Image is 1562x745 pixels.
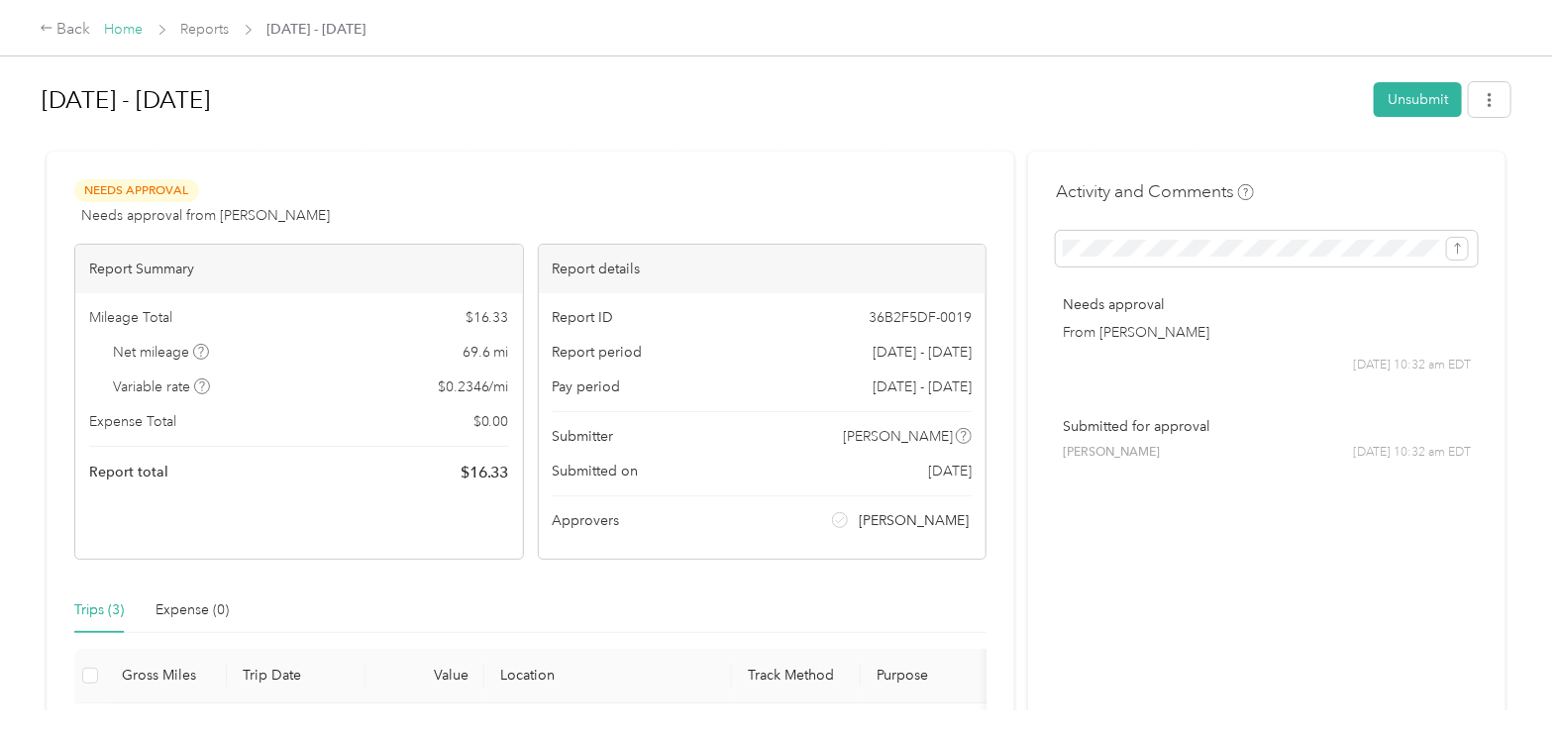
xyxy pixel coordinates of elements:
[553,342,643,363] span: Report period
[74,599,124,621] div: Trips (3)
[181,21,230,38] a: Reports
[861,649,1009,703] th: Purpose
[553,376,621,397] span: Pay period
[843,426,953,447] span: [PERSON_NAME]
[466,307,509,328] span: $ 16.33
[89,462,168,482] span: Report total
[484,649,732,703] th: Location
[438,376,509,397] span: $ 0.2346 / mi
[75,245,523,293] div: Report Summary
[1063,294,1471,315] p: Needs approval
[553,510,620,531] span: Approvers
[869,307,972,328] span: 36B2F5DF-0019
[461,461,509,484] span: $ 16.33
[1451,634,1562,745] iframe: Everlance-gr Chat Button Frame
[105,21,144,38] a: Home
[859,510,969,531] span: [PERSON_NAME]
[114,376,211,397] span: Variable rate
[81,205,330,226] span: Needs approval from [PERSON_NAME]
[1353,357,1471,374] span: [DATE] 10:32 am EDT
[267,19,366,40] span: [DATE] - [DATE]
[156,599,229,621] div: Expense (0)
[106,649,227,703] th: Gross Miles
[928,461,972,481] span: [DATE]
[1374,82,1462,117] button: Unsubmit
[1353,444,1471,462] span: [DATE] 10:32 am EDT
[89,307,172,328] span: Mileage Total
[1056,179,1254,204] h4: Activity and Comments
[732,649,861,703] th: Track Method
[873,376,972,397] span: [DATE] - [DATE]
[89,411,176,432] span: Expense Total
[553,307,614,328] span: Report ID
[553,461,639,481] span: Submitted on
[1063,444,1160,462] span: [PERSON_NAME]
[539,245,987,293] div: Report details
[365,649,484,703] th: Value
[1063,322,1471,343] p: From [PERSON_NAME]
[553,426,614,447] span: Submitter
[74,179,199,202] span: Needs Approval
[40,18,91,42] div: Back
[114,342,210,363] span: Net mileage
[227,649,365,703] th: Trip Date
[473,411,509,432] span: $ 0.00
[463,342,509,363] span: 69.6 mi
[873,342,972,363] span: [DATE] - [DATE]
[42,76,1360,124] h1: Aug 1 - 31, 2025
[1063,416,1471,437] p: Submitted for approval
